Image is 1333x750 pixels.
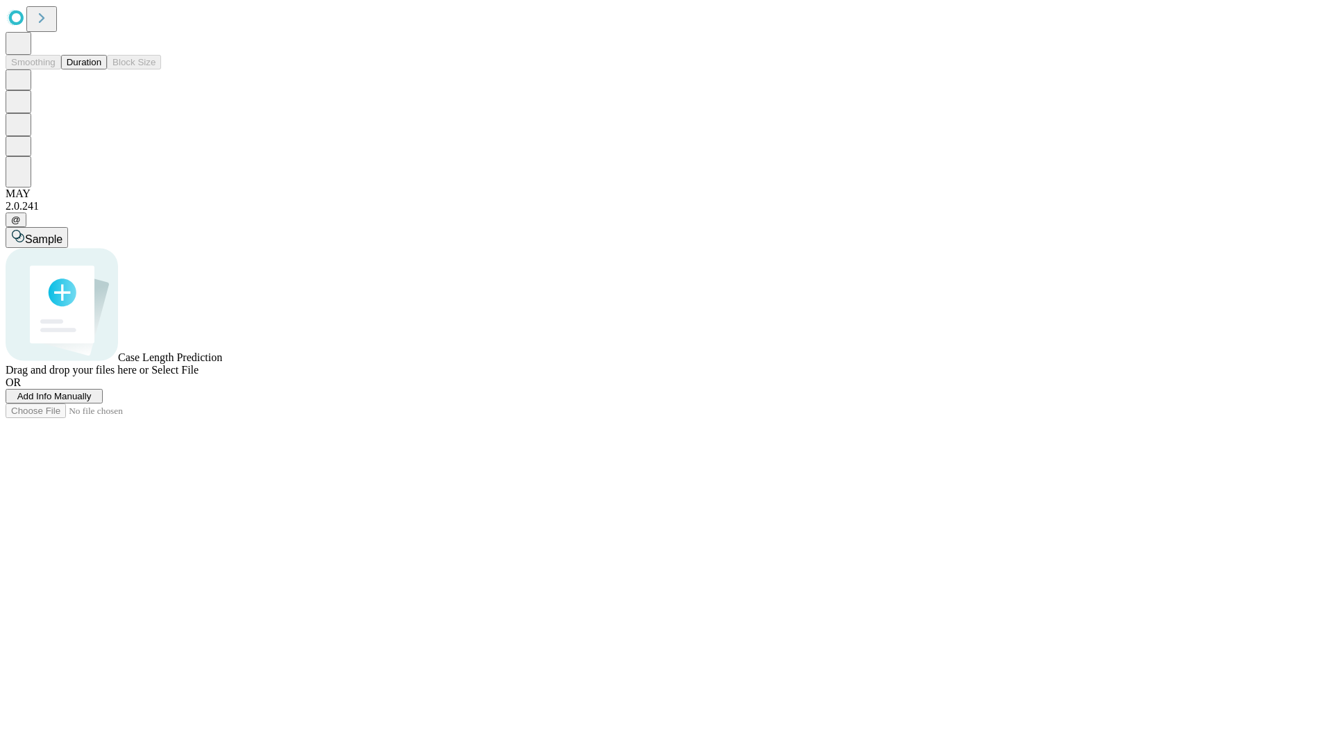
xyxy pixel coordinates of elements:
[6,200,1327,212] div: 2.0.241
[11,215,21,225] span: @
[6,376,21,388] span: OR
[107,55,161,69] button: Block Size
[17,391,92,401] span: Add Info Manually
[6,364,149,376] span: Drag and drop your files here or
[6,55,61,69] button: Smoothing
[6,212,26,227] button: @
[6,227,68,248] button: Sample
[6,187,1327,200] div: MAY
[6,389,103,403] button: Add Info Manually
[151,364,199,376] span: Select File
[118,351,222,363] span: Case Length Prediction
[25,233,62,245] span: Sample
[61,55,107,69] button: Duration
